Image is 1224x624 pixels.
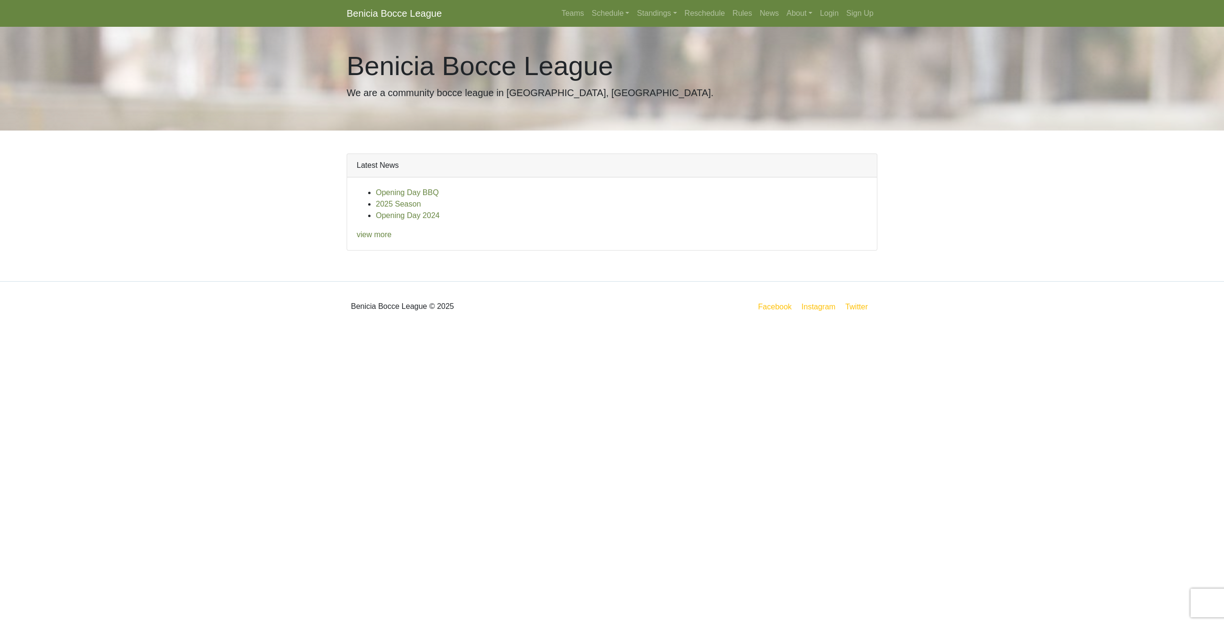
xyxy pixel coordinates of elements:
[376,211,439,219] a: Opening Day 2024
[729,4,756,23] a: Rules
[339,289,612,324] div: Benicia Bocce League © 2025
[557,4,588,23] a: Teams
[783,4,816,23] a: About
[376,200,421,208] a: 2025 Season
[633,4,680,23] a: Standings
[799,301,837,313] a: Instagram
[756,301,794,313] a: Facebook
[347,4,442,23] a: Benicia Bocce League
[588,4,634,23] a: Schedule
[843,301,875,313] a: Twitter
[376,188,439,197] a: Opening Day BBQ
[842,4,877,23] a: Sign Up
[816,4,842,23] a: Login
[347,86,877,100] p: We are a community bocce league in [GEOGRAPHIC_DATA], [GEOGRAPHIC_DATA].
[681,4,729,23] a: Reschedule
[357,230,392,239] a: view more
[756,4,783,23] a: News
[347,50,877,82] h1: Benicia Bocce League
[347,154,877,177] div: Latest News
